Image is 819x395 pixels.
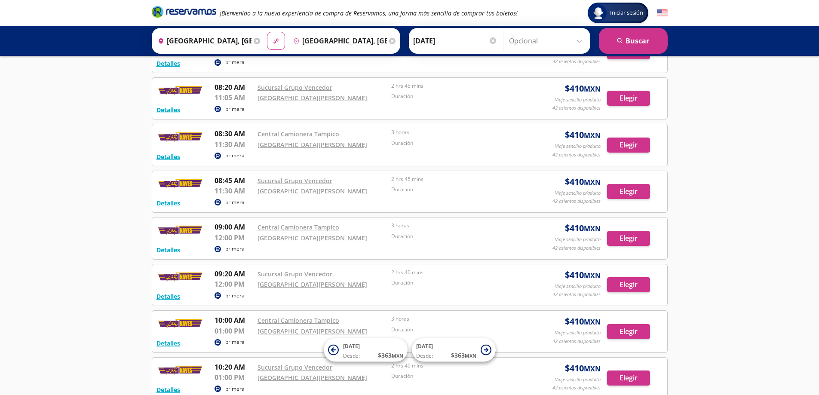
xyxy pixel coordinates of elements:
[215,92,253,103] p: 11:05 AM
[258,177,332,185] a: Sucursal Grupo Vencedor
[584,271,601,280] small: MXN
[391,129,521,136] p: 3 horas
[391,269,521,276] p: 2 hrs 40 mins
[378,351,403,360] span: $ 363
[584,131,601,140] small: MXN
[343,352,360,360] span: Desde:
[258,187,367,195] a: [GEOGRAPHIC_DATA][PERSON_NAME]
[607,277,650,292] button: Elegir
[391,139,521,147] p: Duración
[220,9,518,17] em: ¡Bienvenido a la nueva experiencia de compra de Reservamos, una forma más sencilla de comprar tus...
[225,105,245,113] p: primera
[607,138,650,153] button: Elegir
[391,279,521,287] p: Duración
[599,28,668,54] button: Buscar
[154,30,252,52] input: Buscar Origen
[391,92,521,100] p: Duración
[225,152,245,159] p: primera
[607,324,650,339] button: Elegir
[391,233,521,240] p: Duración
[258,270,332,278] a: Sucursal Grupo Vencedor
[565,315,601,328] span: $ 410
[258,327,367,335] a: [GEOGRAPHIC_DATA][PERSON_NAME]
[391,315,521,323] p: 3 horas
[225,245,245,253] p: primera
[156,269,204,286] img: RESERVAMOS
[607,371,650,386] button: Elegir
[215,222,253,232] p: 09:00 AM
[215,315,253,325] p: 10:00 AM
[324,338,408,362] button: [DATE]Desde:$363MXN
[584,224,601,233] small: MXN
[258,94,367,102] a: [GEOGRAPHIC_DATA][PERSON_NAME]
[555,143,601,150] p: Viaje sencillo p/adulto
[416,343,433,350] span: [DATE]
[156,222,204,239] img: RESERVAMOS
[156,362,204,379] img: RESERVAMOS
[412,338,496,362] button: [DATE]Desde:$363MXN
[156,129,204,146] img: RESERVAMOS
[215,129,253,139] p: 08:30 AM
[215,362,253,372] p: 10:20 AM
[509,30,586,52] input: Opcional
[215,233,253,243] p: 12:00 PM
[552,58,601,65] p: 42 asientos disponibles
[258,316,339,325] a: Central Camionera Tampico
[555,329,601,337] p: Viaje sencillo p/adulto
[156,199,180,208] button: Detalles
[607,184,650,199] button: Elegir
[584,178,601,187] small: MXN
[152,5,216,18] i: Brand Logo
[552,245,601,252] p: 42 asientos disponibles
[565,129,601,141] span: $ 410
[391,175,521,183] p: 2 hrs 45 mins
[156,59,180,68] button: Detalles
[258,83,332,92] a: Sucursal Grupo Vencedor
[555,236,601,243] p: Viaje sencillo p/adulto
[552,338,601,345] p: 42 asientos disponibles
[215,175,253,186] p: 08:45 AM
[225,338,245,346] p: primera
[552,151,601,159] p: 42 asientos disponibles
[258,374,367,382] a: [GEOGRAPHIC_DATA][PERSON_NAME]
[451,351,476,360] span: $ 363
[156,315,204,332] img: RESERVAMOS
[391,362,521,370] p: 2 hrs 40 mins
[584,317,601,327] small: MXN
[607,231,650,246] button: Elegir
[391,326,521,334] p: Duración
[156,292,180,301] button: Detalles
[413,30,497,52] input: Elegir Fecha
[215,139,253,150] p: 11:30 AM
[565,269,601,282] span: $ 410
[258,280,367,288] a: [GEOGRAPHIC_DATA][PERSON_NAME]
[258,234,367,242] a: [GEOGRAPHIC_DATA][PERSON_NAME]
[584,84,601,94] small: MXN
[565,175,601,188] span: $ 410
[343,343,360,350] span: [DATE]
[391,82,521,90] p: 2 hrs 45 mins
[391,186,521,193] p: Duración
[555,376,601,383] p: Viaje sencillo p/adulto
[565,82,601,95] span: $ 410
[584,364,601,374] small: MXN
[215,269,253,279] p: 09:20 AM
[215,372,253,383] p: 01:00 PM
[565,362,601,375] span: $ 410
[555,96,601,104] p: Viaje sencillo p/adulto
[392,352,403,359] small: MXN
[258,141,367,149] a: [GEOGRAPHIC_DATA][PERSON_NAME]
[258,223,339,231] a: Central Camionera Tampico
[607,91,650,106] button: Elegir
[391,372,521,380] p: Duración
[552,104,601,112] p: 42 asientos disponibles
[156,82,204,99] img: RESERVAMOS
[552,384,601,392] p: 42 asientos disponibles
[225,292,245,300] p: primera
[156,339,180,348] button: Detalles
[290,30,387,52] input: Buscar Destino
[552,291,601,298] p: 42 asientos disponibles
[215,326,253,336] p: 01:00 PM
[555,190,601,197] p: Viaje sencillo p/adulto
[152,5,216,21] a: Brand Logo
